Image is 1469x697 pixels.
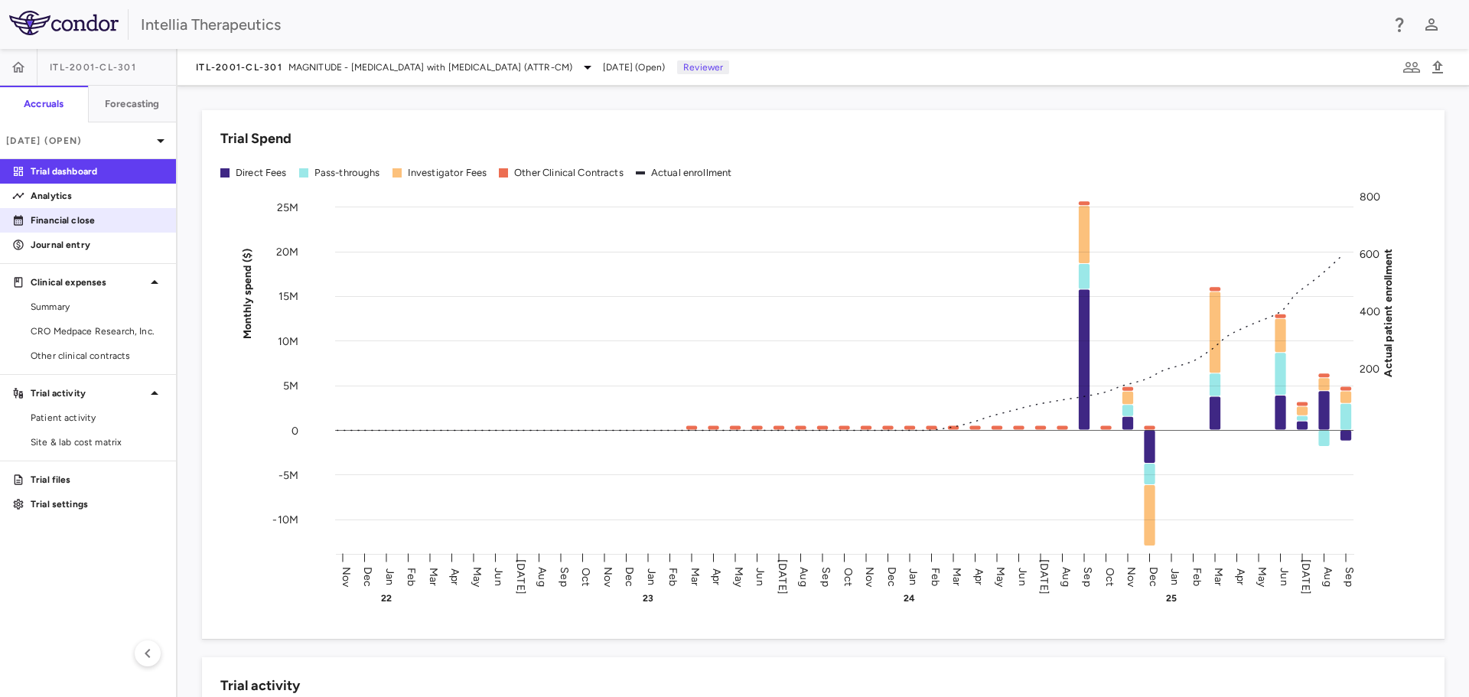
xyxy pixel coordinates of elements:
text: Jun [1016,568,1029,585]
text: Aug [797,567,810,586]
text: May [471,566,484,587]
span: ITL-2001-CL-301 [196,61,282,73]
p: Reviewer [677,60,729,74]
tspan: -5M [278,468,298,481]
text: Mar [689,567,702,585]
text: Oct [842,567,855,585]
text: Feb [1191,567,1204,585]
text: Mar [950,567,963,585]
text: May [994,566,1007,587]
div: Direct Fees [236,166,287,180]
text: Feb [666,567,679,585]
text: Dec [361,566,374,586]
text: Nov [601,566,614,587]
p: Analytics [31,189,164,203]
span: Other clinical contracts [31,349,164,363]
span: MAGNITUDE - [MEDICAL_DATA] with [MEDICAL_DATA] (ATTR-CM) [288,60,572,74]
text: May [732,566,745,587]
p: Trial activity [31,386,145,400]
span: Patient activity [31,411,164,425]
text: 25 [1166,593,1177,604]
tspan: 5M [283,379,298,392]
text: Jun [1278,568,1291,585]
text: [DATE] [1037,559,1050,594]
text: May [1256,566,1269,587]
tspan: Actual patient enrollment [1382,248,1395,376]
text: Aug [1060,567,1073,586]
text: Jun [492,568,505,585]
tspan: 200 [1360,363,1379,376]
text: Apr [972,568,985,585]
span: Summary [31,300,164,314]
div: Investigator Fees [408,166,487,180]
p: Journal entry [31,238,164,252]
span: ITL-2001-CL-301 [50,61,136,73]
p: Trial dashboard [31,164,164,178]
h6: Trial Spend [220,129,292,149]
p: Trial files [31,473,164,487]
text: Mar [1212,567,1225,585]
tspan: -10M [272,513,298,526]
text: Feb [929,567,942,585]
text: 23 [643,593,653,604]
text: Jan [645,568,658,585]
text: Nov [340,566,353,587]
text: Aug [1321,567,1334,586]
img: logo-full-BYUhSk78.svg [9,11,119,35]
text: Apr [1234,568,1247,585]
text: Feb [405,567,418,585]
text: Mar [427,567,440,585]
tspan: 20M [276,246,298,259]
div: Actual enrollment [651,166,732,180]
text: [DATE] [1299,559,1312,594]
h6: Trial activity [220,676,300,696]
text: Dec [623,566,636,586]
text: Sep [819,567,832,586]
p: [DATE] (Open) [6,134,151,148]
text: Aug [536,567,549,586]
text: 24 [904,593,915,604]
h6: Forecasting [105,97,160,111]
p: Trial settings [31,497,164,511]
text: Sep [1343,567,1356,586]
div: Intellia Therapeutics [141,13,1380,36]
div: Pass-throughs [314,166,380,180]
tspan: 25M [277,200,298,213]
text: Jan [383,568,396,585]
tspan: 800 [1360,191,1380,204]
text: Sep [1081,567,1094,586]
div: Other Clinical Contracts [514,166,624,180]
text: Nov [1125,566,1138,587]
text: Dec [1147,566,1160,586]
text: Oct [579,567,592,585]
text: Sep [558,567,571,586]
h6: Accruals [24,97,64,111]
span: CRO Medpace Research, Inc. [31,324,164,338]
text: Apr [710,568,723,585]
tspan: 10M [278,334,298,347]
text: Apr [448,568,461,585]
p: Clinical expenses [31,275,145,289]
tspan: 400 [1360,305,1380,318]
text: Oct [1103,567,1116,585]
tspan: Monthly spend ($) [241,248,254,339]
text: Jan [907,568,920,585]
text: [DATE] [776,559,789,594]
text: Jan [1168,568,1181,585]
p: Financial close [31,213,164,227]
text: 22 [381,593,392,604]
tspan: 0 [292,424,298,437]
tspan: 15M [278,290,298,303]
text: Jun [754,568,767,585]
text: [DATE] [514,559,527,594]
tspan: 600 [1360,248,1379,261]
span: Site & lab cost matrix [31,435,164,449]
text: Nov [863,566,876,587]
text: Dec [885,566,898,586]
span: [DATE] (Open) [603,60,665,74]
